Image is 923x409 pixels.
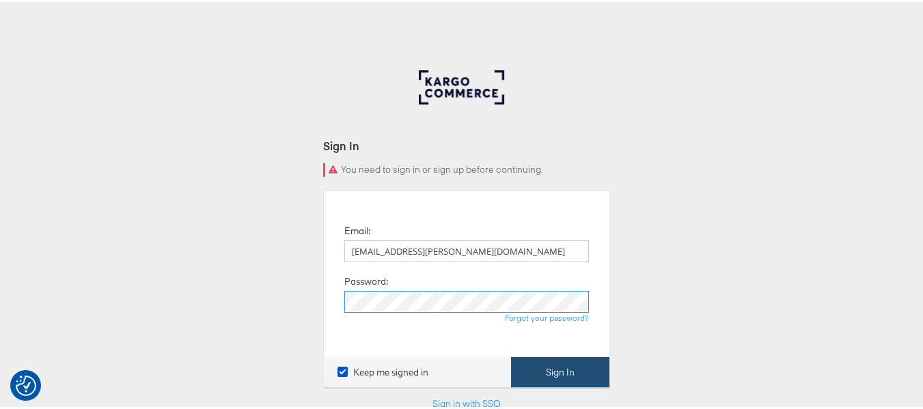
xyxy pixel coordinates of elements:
input: Email [344,238,589,260]
label: Email: [344,223,370,236]
button: Sign In [511,355,609,386]
img: Revisit consent button [16,373,36,394]
label: Keep me signed in [337,364,428,377]
label: Password: [344,273,388,286]
button: Consent Preferences [16,373,36,394]
div: Sign In [323,136,610,152]
div: You need to sign in or sign up before continuing. [323,161,610,175]
a: Forgot your password? [505,311,589,321]
a: Sign in with SSO [432,395,501,408]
